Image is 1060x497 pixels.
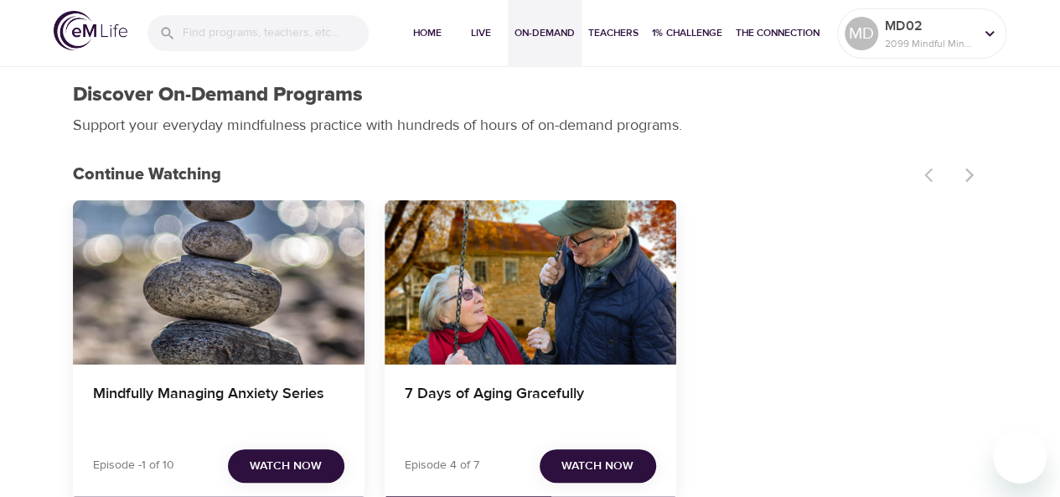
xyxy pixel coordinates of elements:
p: 2099 Mindful Minutes [885,36,974,51]
p: Episode -1 of 10 [93,457,174,474]
span: 1% Challenge [652,24,722,42]
iframe: Button to launch messaging window [993,430,1047,484]
input: Find programs, teachers, etc... [183,15,369,51]
p: Support your everyday mindfulness practice with hundreds of hours of on-demand programs. [73,114,701,137]
h1: Discover On-Demand Programs [73,83,363,107]
button: Watch Now [540,449,656,484]
button: Mindfully Managing Anxiety Series [73,200,365,365]
span: Home [407,24,447,42]
span: The Connection [736,24,820,42]
span: Live [461,24,501,42]
div: MD [845,17,878,50]
button: Watch Now [228,449,344,484]
span: Watch Now [561,456,633,477]
p: MD02 [885,16,974,36]
p: Episode 4 of 7 [405,457,479,474]
span: Watch Now [250,456,322,477]
span: On-Demand [514,24,575,42]
img: logo [54,11,127,50]
h3: Continue Watching [73,165,914,184]
h4: 7 Days of Aging Gracefully [405,385,656,425]
h4: Mindfully Managing Anxiety Series [93,385,344,425]
span: Teachers [588,24,639,42]
button: 7 Days of Aging Gracefully [385,200,676,365]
